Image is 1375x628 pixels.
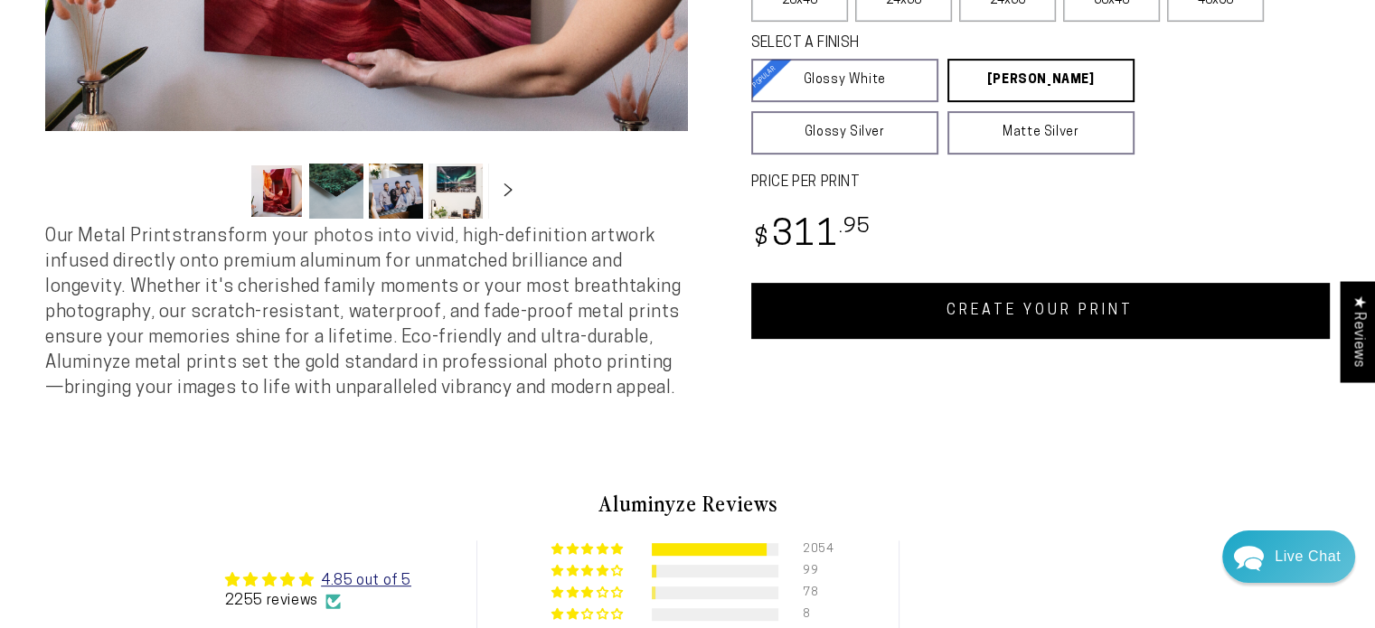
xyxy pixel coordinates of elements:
div: 78 [803,586,824,599]
img: Verified Checkmark [325,594,341,609]
h2: Aluminyze Reviews [160,488,1216,519]
a: CREATE YOUR PRINT [751,283,1331,339]
legend: SELECT A FINISH [751,33,1092,54]
div: 8 [803,608,824,621]
span: Our Metal Prints transform your photos into vivid, high-definition artwork infused directly onto ... [45,228,681,398]
label: PRICE PER PRINT [751,173,1331,193]
a: [PERSON_NAME] [947,59,1135,102]
button: Load image 1 in gallery view [250,164,304,219]
div: Click to open Judge.me floating reviews tab [1341,281,1375,381]
div: Chat widget toggle [1222,530,1355,583]
button: Load image 4 in gallery view [429,164,483,219]
a: Matte Silver [947,111,1135,155]
a: Glossy White [751,59,938,102]
a: Glossy Silver [751,111,938,155]
div: 2255 reviews [224,591,410,611]
button: Load image 2 in gallery view [309,164,363,219]
div: 99 [803,565,824,577]
div: 91% (2054) reviews with 5 star rating [551,543,626,557]
bdi: 311 [751,219,871,254]
span: $ [754,227,769,251]
a: 4.85 out of 5 [321,574,411,588]
div: 4% (99) reviews with 4 star rating [551,565,626,578]
div: Contact Us Directly [1275,530,1341,583]
sup: .95 [839,217,871,238]
button: Load image 3 in gallery view [369,164,423,219]
button: Slide left [204,172,244,211]
div: 3% (78) reviews with 3 star rating [551,586,626,600]
div: 2054 [803,543,824,556]
button: Slide right [488,172,528,211]
div: 0% (8) reviews with 2 star rating [551,608,626,622]
div: Average rating is 4.85 stars [224,569,410,591]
